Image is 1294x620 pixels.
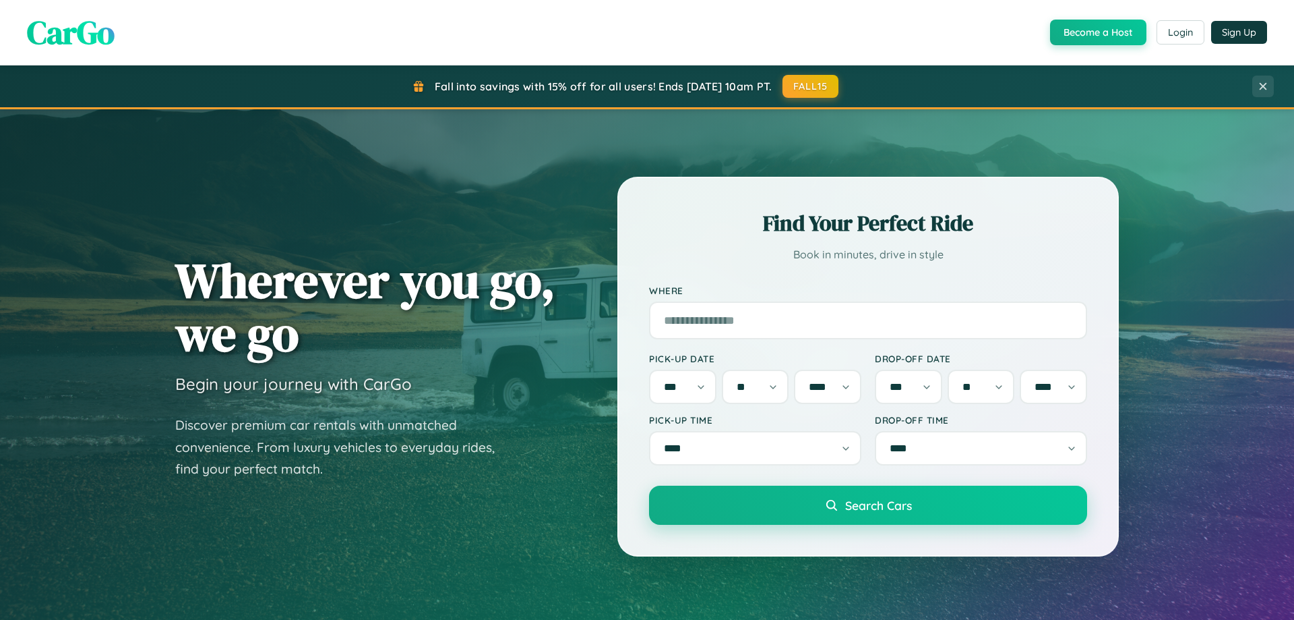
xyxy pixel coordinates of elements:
p: Discover premium car rentals with unmatched convenience. From luxury vehicles to everyday rides, ... [175,414,512,480]
span: Fall into savings with 15% off for all users! Ends [DATE] 10am PT. [435,80,772,93]
button: Login [1157,20,1204,45]
button: Search Cars [649,486,1087,525]
label: Pick-up Date [649,353,861,364]
h3: Begin your journey with CarGo [175,374,412,394]
label: Drop-off Date [875,353,1087,364]
label: Drop-off Time [875,414,1087,426]
p: Book in minutes, drive in style [649,245,1087,264]
button: Become a Host [1050,20,1146,45]
h2: Find Your Perfect Ride [649,208,1087,238]
span: CarGo [27,10,115,55]
label: Where [649,285,1087,296]
button: FALL15 [782,75,839,98]
span: Search Cars [845,498,912,513]
h1: Wherever you go, we go [175,254,555,360]
label: Pick-up Time [649,414,861,426]
button: Sign Up [1211,21,1267,44]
